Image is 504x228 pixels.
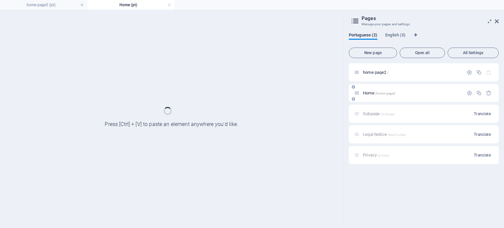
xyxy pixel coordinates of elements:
[352,51,394,55] span: New page
[363,70,388,75] span: Click to open page
[471,150,493,160] button: Translate
[385,31,406,40] span: English (5)
[476,70,482,75] div: Duplicate
[471,109,493,119] button: Translate
[349,32,499,45] div: Language Tabs
[467,90,472,96] div: Settings
[363,91,395,95] span: Click to open page
[349,31,377,40] span: Portuguese (2)
[87,1,175,9] h4: Home (pt)
[451,51,496,55] span: All Settings
[448,48,499,58] button: All Settings
[474,111,491,116] span: Translate
[403,51,442,55] span: Open all
[486,70,492,75] div: The startpage cannot be deleted
[471,129,493,140] button: Translate
[400,48,445,58] button: Open all
[375,92,396,95] span: /home-page2
[486,90,492,96] div: Remove
[361,70,463,74] div: home page2/
[349,48,397,58] button: New page
[361,91,463,95] div: Home/home-page2
[467,70,472,75] div: Settings
[474,132,491,137] span: Translate
[362,21,486,27] h3: Manage your pages and settings
[362,15,499,21] h2: Pages
[476,90,482,96] div: Duplicate
[387,71,388,74] span: /
[474,153,491,158] span: Translate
